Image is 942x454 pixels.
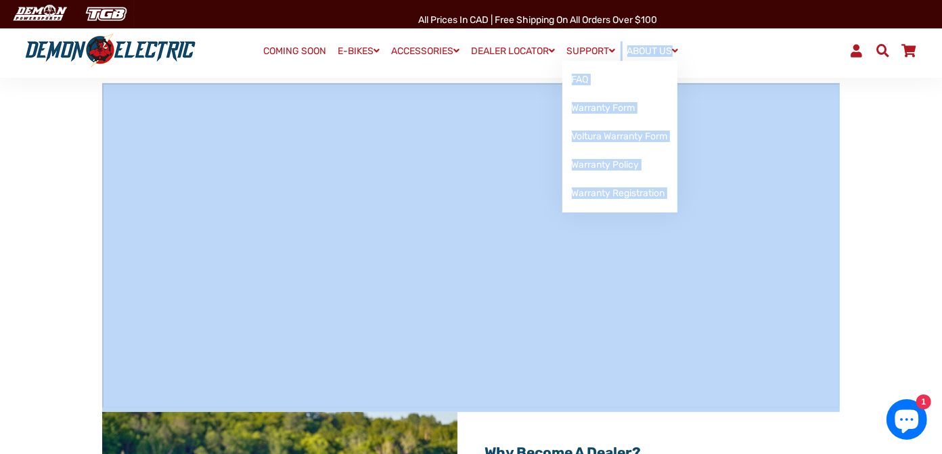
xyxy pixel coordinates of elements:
[334,41,385,61] a: E-BIKES
[387,41,465,61] a: ACCESSORIES
[623,41,683,61] a: ABOUT US
[467,41,560,61] a: DEALER LOCATOR
[259,42,332,61] a: COMING SOON
[562,94,677,122] a: Warranty Form
[882,399,931,443] inbox-online-store-chat: Shopify online store chat
[78,3,134,25] img: TGB Canada
[562,179,677,208] a: Warranty Registration
[562,151,677,179] a: Warranty Policy
[562,41,621,61] a: SUPPORT
[20,33,200,68] img: Demon Electric logo
[562,122,677,151] a: Voltura Warranty Form
[7,3,72,25] img: Demon Electric
[562,66,677,94] a: FAQ
[418,14,657,26] span: All Prices in CAD | Free shipping on all orders over $100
